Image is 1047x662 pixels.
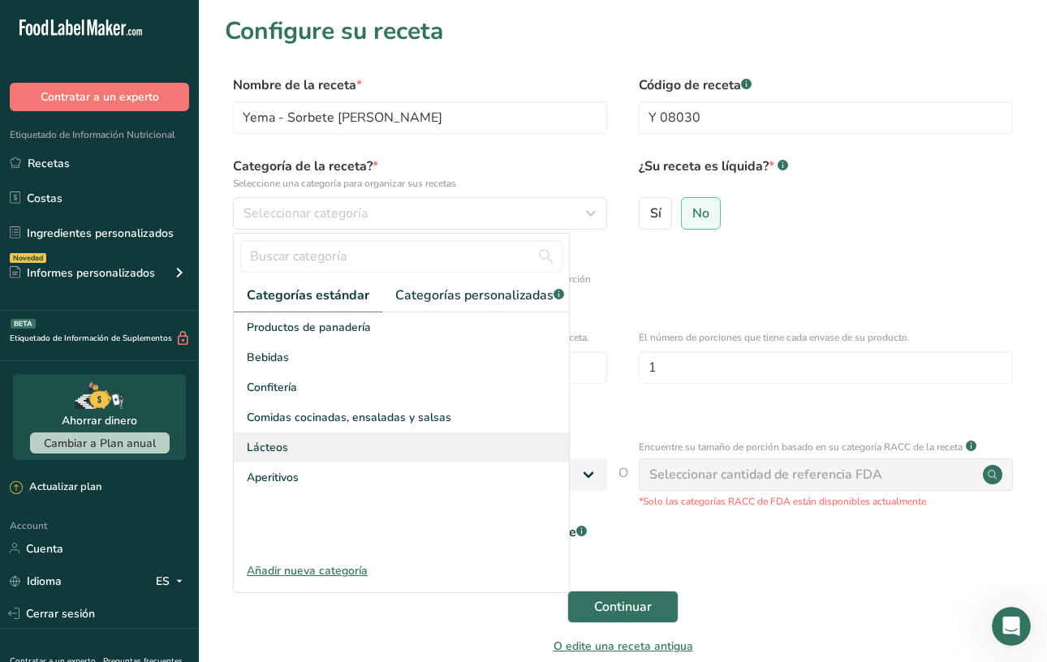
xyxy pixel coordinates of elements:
p: Encuentre su tamaño de porción basado en su categoría RACC de la receta [639,440,963,454]
button: Contratar a un experto [10,83,189,111]
span: Cambiar a Plan anual [44,436,156,451]
input: Escriba el nombre de su receta aquí [233,101,607,134]
div: Seleccionar cantidad de referencia FDA [649,465,882,484]
iframe: Intercom live chat [992,607,1031,646]
p: *Solo las categorías RACC de FDA están disponibles actualmente [639,494,1013,509]
div: Informes personalizados [10,264,155,282]
span: Comidas cocinadas, ensaladas y salsas [247,409,451,426]
input: Escriba eu código de la receta aquí [639,101,1013,134]
span: Productos de panadería [247,319,371,336]
span: Sí [650,205,661,221]
button: Continuar [567,591,679,623]
a: O edite una receta antigua [554,638,693,654]
span: Categorías estándar [247,286,369,305]
p: El número de porciones que tiene cada envase de su producto. [639,330,1013,345]
div: Novedad [10,253,46,263]
div: Ahorrar dinero [62,412,137,429]
span: Categorías personalizadas [395,286,564,305]
span: No [692,205,709,221]
div: Añadir nueva categoría [234,562,569,579]
label: Nombre de la receta [233,75,607,95]
h1: Configure su receta [225,13,1021,49]
div: BETA [11,319,36,329]
a: Idioma [10,567,62,595]
span: Confitería [247,379,297,396]
button: Cambiar a Plan anual [30,432,170,454]
span: Continuar [594,597,652,617]
span: O [618,463,628,509]
span: Bebidas [247,349,289,366]
input: Buscar categoría [240,240,562,273]
div: Actualizar plan [10,479,101,496]
label: Código de receta [639,75,1013,95]
label: Categoría de la receta? [233,157,607,191]
span: Aperitivos [247,469,299,486]
button: Seleccionar categoría [233,197,607,230]
span: Lácteos [247,439,288,456]
label: ¿Su receta es líquida? [639,157,1013,191]
span: Seleccionar categoría [243,204,368,223]
p: Seleccione una categoría para organizar sus recetas [233,176,607,191]
div: ES [156,571,189,591]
